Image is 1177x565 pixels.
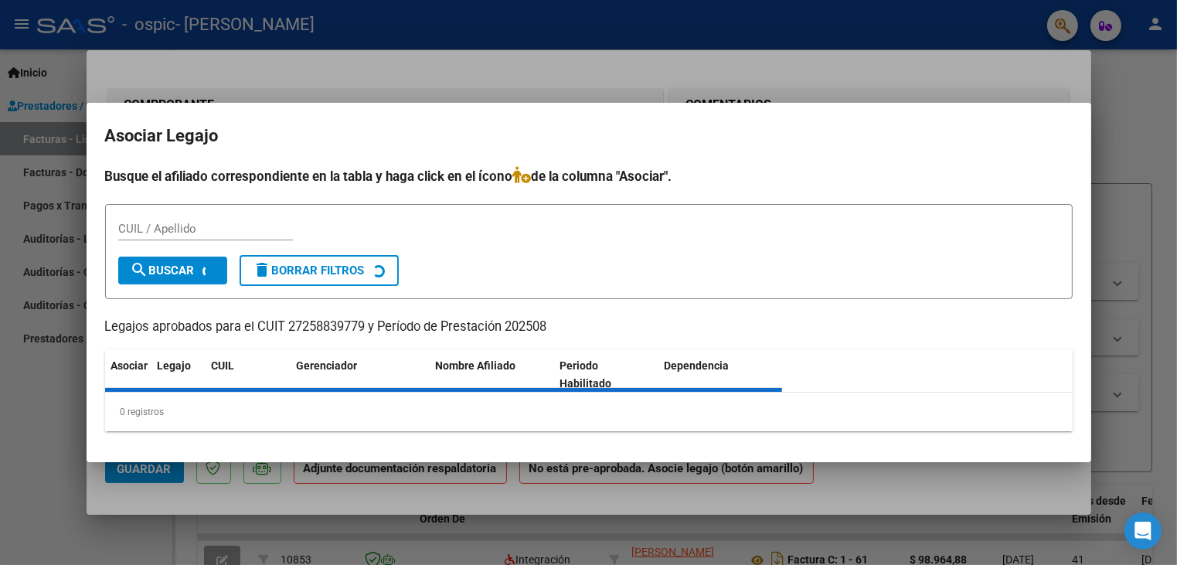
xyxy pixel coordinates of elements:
[553,349,658,400] datatable-header-cell: Periodo Habilitado
[206,349,291,400] datatable-header-cell: CUIL
[105,166,1073,186] h4: Busque el afiliado correspondiente en la tabla y haga click en el ícono de la columna "Asociar".
[1124,512,1162,550] div: Open Intercom Messenger
[436,359,516,372] span: Nombre Afiliado
[131,264,195,277] span: Buscar
[105,393,1073,431] div: 0 registros
[118,257,227,284] button: Buscar
[297,359,358,372] span: Gerenciador
[111,359,148,372] span: Asociar
[430,349,554,400] datatable-header-cell: Nombre Afiliado
[105,121,1073,151] h2: Asociar Legajo
[131,260,149,279] mat-icon: search
[664,359,729,372] span: Dependencia
[105,349,151,400] datatable-header-cell: Asociar
[658,349,782,400] datatable-header-cell: Dependencia
[212,359,235,372] span: CUIL
[253,264,365,277] span: Borrar Filtros
[240,255,399,286] button: Borrar Filtros
[105,318,1073,337] p: Legajos aprobados para el CUIT 27258839779 y Período de Prestación 202508
[291,349,430,400] datatable-header-cell: Gerenciador
[151,349,206,400] datatable-header-cell: Legajo
[253,260,272,279] mat-icon: delete
[158,359,192,372] span: Legajo
[560,359,611,390] span: Periodo Habilitado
